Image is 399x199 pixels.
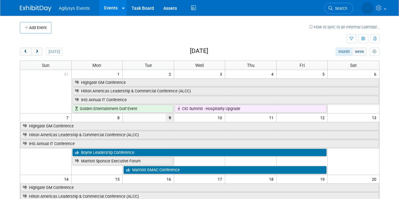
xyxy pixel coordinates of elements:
img: ExhibitDay [20,5,51,12]
a: IHG Annual IT Conference [72,96,379,104]
span: 20 [371,175,379,183]
span: 6 [373,70,379,78]
a: IHG Annual IT Conference [20,140,379,148]
span: Agilysys Events [59,6,90,11]
a: Hilton Americas Leadership & Commercial Conference (ALCC) [20,131,379,139]
a: Hilton Americas Leadership & Commercial Conference (ALCC) [72,87,379,95]
span: 10 [217,114,225,121]
a: Search [324,3,353,14]
span: 8 [117,114,122,121]
span: 31 [63,70,71,78]
span: 17 [217,175,225,183]
span: 7 [66,114,71,121]
a: Highgate GM Conference [72,79,379,87]
button: month [336,48,352,56]
span: 18 [268,175,276,183]
button: myCustomButton [370,48,379,56]
a: CIO Summit - Hospitality Upgrade [175,105,327,113]
a: Boyne Leadership Conference [72,149,327,157]
a: Marriott Sponsor Executive Forum [72,157,173,165]
span: Tue [145,63,152,68]
span: 9 [166,114,174,121]
span: Search [333,6,347,11]
img: Jen Reeves [361,2,373,14]
span: Sat [350,63,357,68]
span: 16 [166,175,174,183]
a: Marriott GMAC Conference [123,166,327,174]
span: 3 [219,70,225,78]
span: 19 [320,175,327,183]
span: 15 [114,175,122,183]
span: 13 [371,114,379,121]
a: Golden Entertainment Golf Event [72,105,173,113]
span: 2 [168,70,174,78]
h2: [DATE] [190,48,208,55]
span: 14 [63,175,71,183]
span: Mon [92,63,101,68]
span: Thu [247,63,255,68]
span: Fri [300,63,305,68]
span: 4 [271,70,276,78]
button: prev [20,48,32,56]
a: Highgate GM Conference [20,184,379,192]
span: 11 [268,114,276,121]
button: week [352,48,367,56]
button: [DATE] [46,48,62,56]
span: 1 [117,70,122,78]
i: Personalize Calendar [373,50,377,54]
span: Wed [195,63,204,68]
button: next [31,48,43,56]
a: Highgate GM Conference [20,122,379,130]
span: Sun [42,63,50,68]
button: Add Event [20,22,51,33]
span: 5 [322,70,327,78]
a: How to sync to an external calendar... [309,25,379,29]
span: 12 [320,114,327,121]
